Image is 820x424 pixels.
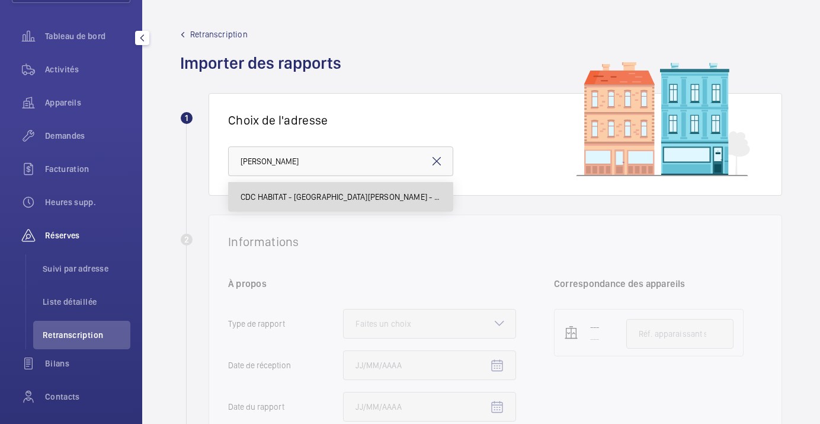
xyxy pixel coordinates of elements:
span: Appareils [45,97,130,109]
span: Facturation [45,163,130,175]
span: Réserves [45,229,130,241]
span: Retranscription [43,329,130,341]
input: Tapez l'adresse concernée [228,146,453,176]
span: Bilans [45,358,130,369]
span: Contacts [45,391,130,403]
div: 1 [181,112,193,124]
button: Open calendar [483,393,511,422]
button: Open calendar [483,352,511,380]
h1: Choix de l'adresse [228,113,763,127]
span: Demandes [45,130,130,142]
span: Suivi par adresse [43,263,130,275]
span: Activités [45,63,130,75]
span: Retranscription [190,28,248,40]
span: Tableau de bord [45,30,130,42]
span: CDC HABITAT - [GEOGRAPHIC_DATA][PERSON_NAME] - 33 Av. [PERSON_NAME][GEOGRAPHIC_DATA], [GEOGRAPHIC... [241,191,441,203]
span: Heures supp. [45,196,130,208]
img: buildings [516,61,753,176]
div: 2 [181,234,193,246]
h1: Importer des rapports [180,52,348,74]
span: Liste détaillée [43,296,130,308]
